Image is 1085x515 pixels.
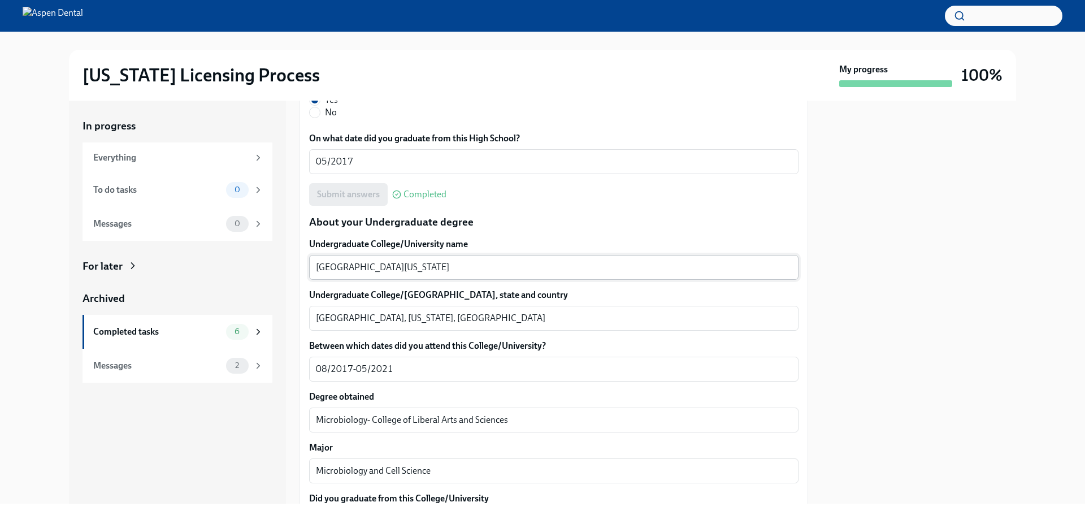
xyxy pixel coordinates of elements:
label: On what date did you graduate from this High School? [309,132,798,145]
div: For later [83,259,123,274]
a: Messages0 [83,207,272,241]
span: 0 [228,219,247,228]
a: Messages2 [83,349,272,383]
textarea: Microbiology and Cell Science [316,464,792,478]
a: Archived [83,291,272,306]
label: Undergraduate College/University name [309,238,798,250]
span: 0 [228,185,247,194]
a: In progress [83,119,272,133]
a: To do tasks0 [83,173,272,207]
label: Undergraduate College/[GEOGRAPHIC_DATA], state and country [309,289,798,301]
strong: My progress [839,63,888,76]
a: Everything [83,142,272,173]
span: 6 [228,327,246,336]
textarea: 08/2017-05/2021 [316,362,792,376]
textarea: [GEOGRAPHIC_DATA], [US_STATE], [GEOGRAPHIC_DATA] [316,311,792,325]
label: Major [309,442,798,454]
span: Completed [403,190,446,199]
h2: [US_STATE] Licensing Process [83,64,320,86]
textarea: 05/2017 [316,155,792,168]
label: Did you graduate from this College/University [309,492,489,505]
div: To do tasks [93,184,222,196]
span: 2 [228,361,246,370]
a: Completed tasks6 [83,315,272,349]
label: Degree obtained [309,391,798,403]
span: No [325,106,337,119]
div: Messages [93,218,222,230]
p: About your Undergraduate degree [309,215,798,230]
div: Completed tasks [93,326,222,338]
img: Aspen Dental [23,7,83,25]
textarea: Microbiology- College of Liberal Arts and Sciences [316,413,792,427]
textarea: [GEOGRAPHIC_DATA][US_STATE] [316,261,792,274]
label: Between which dates did you attend this College/University? [309,340,798,352]
a: For later [83,259,272,274]
h3: 100% [961,65,1002,85]
div: Everything [93,152,249,164]
div: Messages [93,360,222,372]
